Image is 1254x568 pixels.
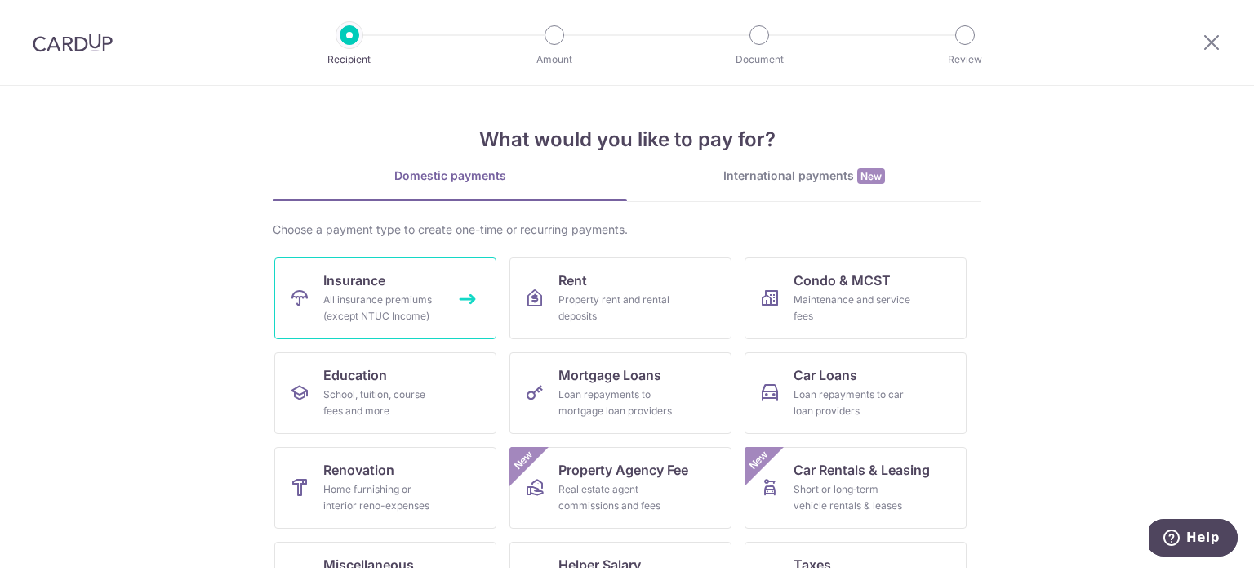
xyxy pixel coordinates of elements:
[274,447,496,529] a: RenovationHome furnishing or interior reno-expenses
[509,352,731,434] a: Mortgage LoansLoan repayments to mortgage loan providers
[905,51,1025,68] p: Review
[699,51,820,68] p: Document
[794,387,911,419] div: Loan repayments to car loan providers
[1149,519,1238,560] iframe: Opens a widget where you can find more information
[794,292,911,324] div: Maintenance and service fees
[37,11,70,26] span: Help
[794,271,891,290] span: Condo & MCST
[745,352,967,434] a: Car LoansLoan repayments to car loan providers
[274,257,496,339] a: InsuranceAll insurance premiums (except NTUC Income)
[857,168,885,184] span: New
[274,352,496,434] a: EducationSchool, tuition, course fees and more
[509,257,731,339] a: RentProperty rent and rental deposits
[558,481,676,514] div: Real estate agent commissions and fees
[794,365,857,385] span: Car Loans
[33,33,113,52] img: CardUp
[273,221,981,238] div: Choose a payment type to create one-time or recurring payments.
[323,460,394,480] span: Renovation
[558,387,676,419] div: Loan repayments to mortgage loan providers
[745,447,967,529] a: Car Rentals & LeasingShort or long‑term vehicle rentals & leasesNew
[494,51,615,68] p: Amount
[323,292,441,324] div: All insurance premiums (except NTUC Income)
[509,447,731,529] a: Property Agency FeeReal estate agent commissions and feesNew
[558,292,676,324] div: Property rent and rental deposits
[273,168,627,184] div: Domestic payments
[273,125,981,154] h4: What would you like to pay for?
[745,447,772,474] span: New
[794,481,911,514] div: Short or long‑term vehicle rentals & leases
[558,271,587,290] span: Rent
[627,168,981,185] div: International payments
[794,460,930,480] span: Car Rentals & Leasing
[289,51,410,68] p: Recipient
[510,447,537,474] span: New
[323,481,441,514] div: Home furnishing or interior reno-expenses
[323,271,385,290] span: Insurance
[558,460,688,480] span: Property Agency Fee
[745,257,967,339] a: Condo & MCSTMaintenance and service fees
[558,365,661,385] span: Mortgage Loans
[323,387,441,419] div: School, tuition, course fees and more
[323,365,387,385] span: Education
